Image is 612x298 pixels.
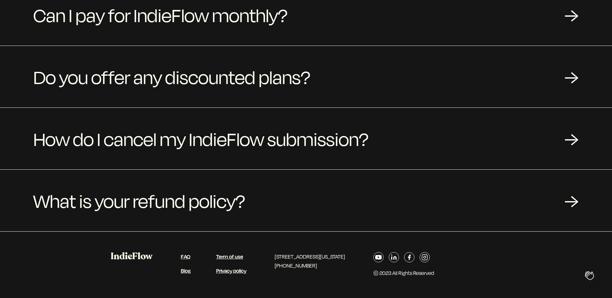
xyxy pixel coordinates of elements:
[564,67,579,86] div: →
[33,185,245,216] span: What is your refund policy?
[216,267,246,274] a: Privacy policy
[275,261,345,270] p: [PHONE_NUMBER]
[111,252,153,260] img: IndieFlow
[181,267,191,274] a: Blog
[564,5,579,24] div: →
[580,266,599,285] iframe: Toggle Customer Support
[564,129,579,148] div: →
[216,253,243,260] a: Term of use
[373,268,434,277] p: © 2023 All Rights Reserved
[33,123,368,154] span: How do I cancel my IndieFlow submission?
[275,252,345,261] p: [STREET_ADDRESS][US_STATE]
[181,253,191,260] a: FAQ
[33,61,310,92] span: Do you offer any discounted plans?
[564,191,579,210] div: →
